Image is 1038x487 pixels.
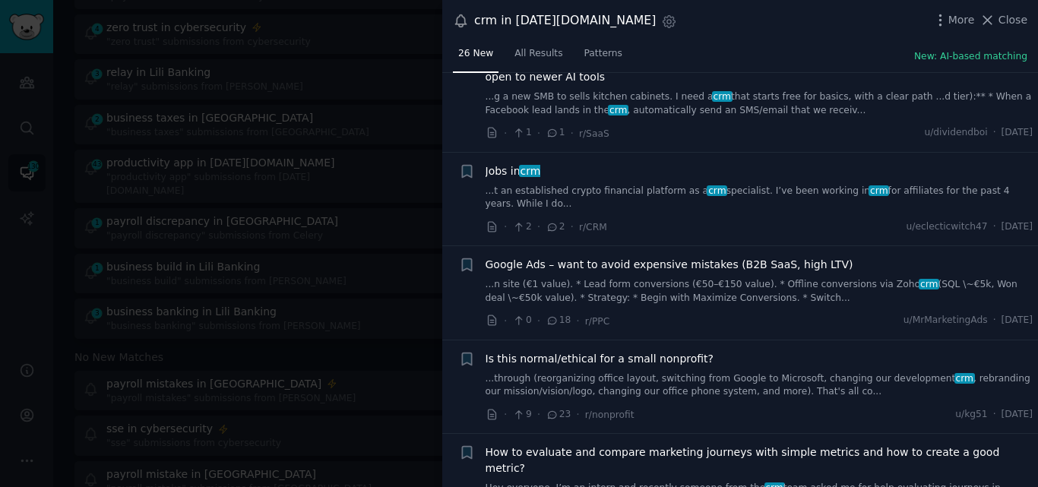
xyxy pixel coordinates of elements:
[904,314,988,327] span: u/MrMarketingAds
[537,406,540,422] span: ·
[453,42,498,73] a: 26 New
[1002,126,1033,140] span: [DATE]
[546,126,565,140] span: 1
[512,126,531,140] span: 1
[579,42,628,73] a: Patterns
[579,128,609,139] span: r/SaaS
[998,12,1027,28] span: Close
[486,163,541,179] a: Jobs incrm
[571,219,574,235] span: ·
[474,11,656,30] div: crm in [DATE][DOMAIN_NAME]
[537,125,540,141] span: ·
[993,220,996,234] span: ·
[954,373,975,384] span: crm
[537,313,540,329] span: ·
[571,125,574,141] span: ·
[514,47,562,61] span: All Results
[509,42,568,73] a: All Results
[907,220,988,234] span: u/eclecticwitch47
[486,257,853,273] a: Google Ads – want to avoid expensive mistakes (B2B SaaS, high LTV)
[504,313,507,329] span: ·
[924,126,987,140] span: u/dividendboi
[537,219,540,235] span: ·
[932,12,975,28] button: More
[486,185,1033,211] a: ...t an established crypto financial platform as acrmspecialist. I’ve been working incrmfor affil...
[1002,408,1033,422] span: [DATE]
[979,12,1027,28] button: Close
[458,47,493,61] span: 26 New
[712,91,733,102] span: crm
[504,219,507,235] span: ·
[576,313,579,329] span: ·
[512,220,531,234] span: 2
[914,50,1027,64] button: New: AI-based matching
[993,314,996,327] span: ·
[1002,220,1033,234] span: [DATE]
[486,372,1033,399] a: ...through (reorganizing office layout, switching from Google to Microsoft, changing our developm...
[707,185,727,196] span: crm
[546,314,571,327] span: 18
[512,408,531,422] span: 9
[579,222,607,232] span: r/CRM
[546,408,571,422] span: 23
[948,12,975,28] span: More
[869,185,889,196] span: crm
[486,444,1033,476] a: How to evaluate and compare marketing journeys with simple metrics and how to create a good metric?
[919,279,939,289] span: crm
[504,125,507,141] span: ·
[1002,314,1033,327] span: [DATE]
[993,126,996,140] span: ·
[955,408,987,422] span: u/kg51
[585,316,610,327] span: r/PPC
[993,408,996,422] span: ·
[512,314,531,327] span: 0
[486,90,1033,117] a: ...g a new SMB to sells kitchen cabinets. I need acrmthat starts free for basics, with a clear pa...
[585,410,635,420] span: r/nonprofit
[576,406,579,422] span: ·
[584,47,622,61] span: Patterns
[486,351,714,367] a: Is this normal/ethical for a small nonprofit?
[519,165,542,177] span: crm
[486,278,1033,305] a: ...n site (€1 value). * Lead form conversions (€50–€150 value). * Offline conversions via Zohocrm...
[608,105,628,115] span: crm
[546,220,565,234] span: 2
[486,163,541,179] span: Jobs in
[504,406,507,422] span: ·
